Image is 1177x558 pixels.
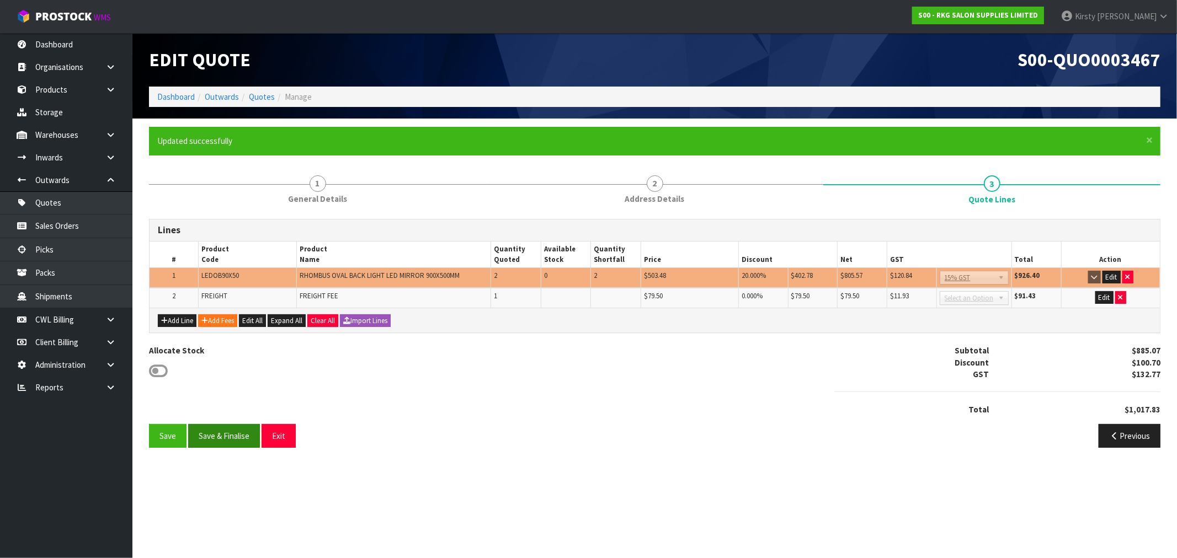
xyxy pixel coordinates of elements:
[307,314,338,328] button: Clear All
[300,291,338,301] span: FREIGHT FEE
[262,424,296,448] button: Exit
[1075,11,1095,22] span: Kirsty
[1061,242,1160,267] th: Action
[300,271,460,280] span: RHOMBUS OVAL BACK LIGHT LED MIRROR 900X500MM
[644,291,663,301] span: $79.50
[641,242,738,267] th: Price
[1125,404,1160,415] strong: $1,017.83
[918,10,1038,20] strong: S00 - RKG SALON SUPPLIES LIMITED
[149,211,1160,456] span: Quote Lines
[973,369,989,379] strong: GST
[1015,271,1040,280] strong: $926.40
[149,345,204,356] label: Allocate Stock
[494,291,497,301] span: 1
[340,314,391,328] button: Import Lines
[158,225,1152,235] h3: Lines
[738,288,788,308] td: %
[1103,271,1121,284] button: Edit
[955,357,989,368] strong: Discount
[1132,357,1160,368] strong: $100.70
[984,175,1000,192] span: 3
[268,314,306,328] button: Expand All
[1132,369,1160,379] strong: $132.77
[201,291,227,301] span: FREIGHT
[1146,132,1153,148] span: ×
[157,136,232,146] span: Updated successfully
[149,48,251,71] span: Edit Quote
[912,7,1044,24] a: S00 - RKG SALON SUPPLIES LIMITED
[644,271,666,280] span: $503.48
[310,175,326,192] span: 1
[158,314,196,328] button: Add Line
[791,291,810,301] span: $79.50
[285,92,312,102] span: Manage
[494,271,497,280] span: 2
[890,291,909,301] span: $11.93
[35,9,92,24] span: ProStock
[541,242,590,267] th: Available Stock
[172,291,175,301] span: 2
[890,271,912,280] span: $120.84
[968,194,1015,205] span: Quote Lines
[945,292,994,305] span: Select an Option
[157,92,195,102] a: Dashboard
[172,271,175,280] span: 1
[945,271,994,285] span: 15% GST
[17,9,30,23] img: cube-alt.png
[544,271,547,280] span: 0
[738,242,838,267] th: Discount
[840,291,859,301] span: $79.50
[239,314,266,328] button: Edit All
[887,242,1011,267] th: GST
[1011,242,1061,267] th: Total
[625,193,685,205] span: Address Details
[198,242,296,267] th: Product Code
[1018,48,1160,71] span: S00-QUO0003467
[271,316,302,325] span: Expand All
[1095,291,1114,304] button: Edit
[594,271,597,280] span: 2
[198,314,237,328] button: Add Fees
[94,12,111,23] small: WMS
[1132,345,1160,356] strong: $885.07
[647,175,663,192] span: 2
[249,92,275,102] a: Quotes
[1099,424,1160,448] button: Previous
[296,242,491,267] th: Product Name
[1015,291,1036,301] strong: $91.43
[150,242,198,267] th: #
[791,271,813,280] span: $402.78
[1097,11,1157,22] span: [PERSON_NAME]
[205,92,239,102] a: Outwards
[955,345,989,356] strong: Subtotal
[201,271,239,280] span: LEDOB90X50
[288,193,347,205] span: General Details
[491,242,541,267] th: Quantity Quoted
[188,424,260,448] button: Save & Finalise
[742,291,757,301] span: 0.000
[149,424,187,448] button: Save
[838,242,887,267] th: Net
[591,242,641,267] th: Quantity Shortfall
[742,271,766,280] span: 20.000%
[840,271,862,280] span: $805.57
[968,404,989,415] strong: Total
